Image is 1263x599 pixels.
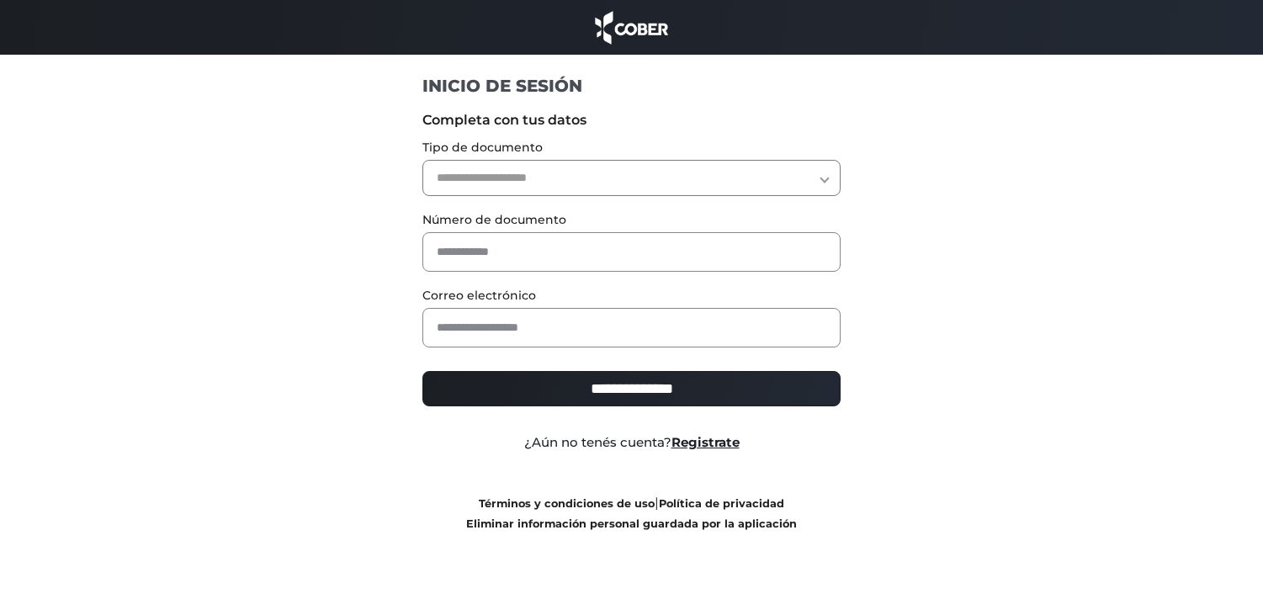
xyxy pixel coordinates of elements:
label: Completa con tus datos [422,110,841,130]
a: Términos y condiciones de uso [479,497,655,510]
a: Registrate [671,434,740,450]
label: Tipo de documento [422,139,841,156]
a: Eliminar información personal guardada por la aplicación [466,517,797,530]
label: Número de documento [422,211,841,229]
div: ¿Aún no tenés cuenta? [410,433,853,453]
img: cober_marca.png [591,8,673,46]
a: Política de privacidad [659,497,784,510]
h1: INICIO DE SESIÓN [422,75,841,97]
label: Correo electrónico [422,287,841,305]
div: | [410,493,853,533]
